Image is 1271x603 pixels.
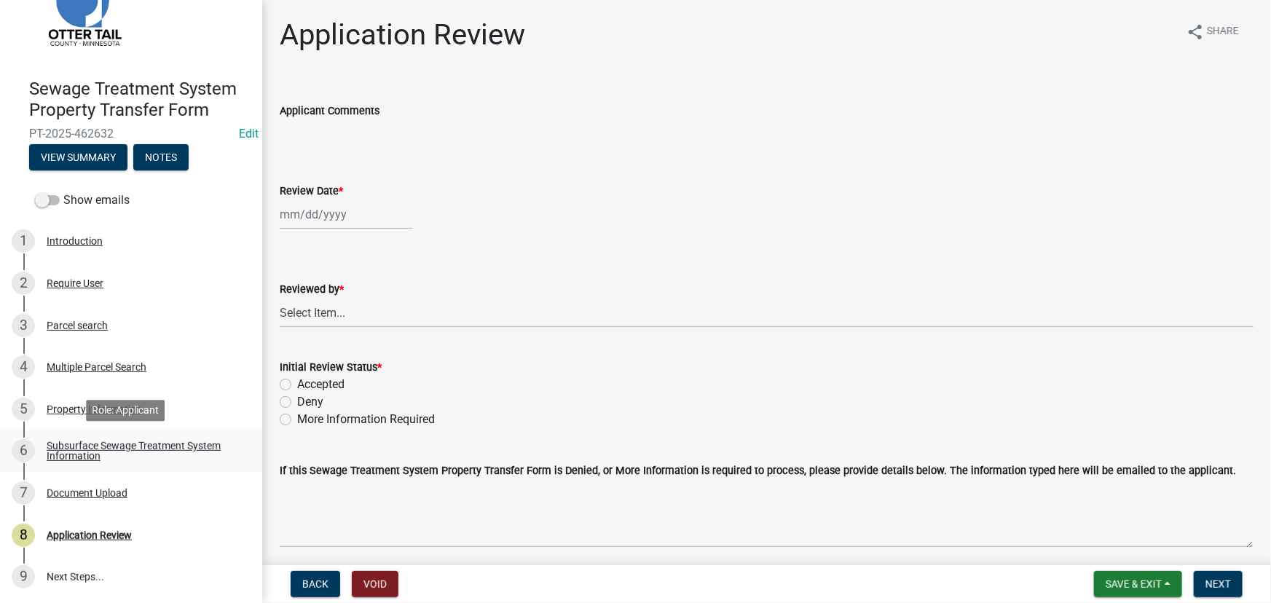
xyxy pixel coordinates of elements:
[239,127,259,141] wm-modal-confirm: Edit Application Number
[12,229,35,253] div: 1
[297,376,345,393] label: Accepted
[47,404,142,414] div: Property Information
[47,362,146,372] div: Multiple Parcel Search
[297,393,323,411] label: Deny
[302,578,328,590] span: Back
[1194,571,1243,597] button: Next
[1207,23,1239,41] span: Share
[280,466,1236,476] label: If this Sewage Treatment System Property Transfer Form is Denied, or More Information is required...
[47,530,132,540] div: Application Review
[297,411,435,428] label: More Information Required
[280,363,382,373] label: Initial Review Status
[29,144,127,170] button: View Summary
[47,236,103,246] div: Introduction
[47,441,239,461] div: Subsurface Sewage Treatment System Information
[29,127,233,141] span: PT-2025-462632
[12,355,35,379] div: 4
[47,320,108,331] div: Parcel search
[291,571,340,597] button: Back
[12,272,35,295] div: 2
[1106,578,1162,590] span: Save & Exit
[1205,578,1231,590] span: Next
[280,17,525,52] h1: Application Review
[12,481,35,505] div: 7
[12,314,35,337] div: 3
[29,152,127,164] wm-modal-confirm: Summary
[47,488,127,498] div: Document Upload
[133,152,189,164] wm-modal-confirm: Notes
[35,192,130,209] label: Show emails
[1094,571,1182,597] button: Save & Exit
[239,127,259,141] a: Edit
[86,400,165,421] div: Role: Applicant
[280,106,379,117] label: Applicant Comments
[280,285,344,295] label: Reviewed by
[12,398,35,421] div: 5
[352,571,398,597] button: Void
[280,200,413,229] input: mm/dd/yyyy
[29,79,251,121] h4: Sewage Treatment System Property Transfer Form
[12,524,35,547] div: 8
[1175,17,1251,46] button: shareShare
[12,565,35,588] div: 9
[12,439,35,462] div: 6
[47,278,103,288] div: Require User
[280,186,343,197] label: Review Date
[133,144,189,170] button: Notes
[1187,23,1204,41] i: share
